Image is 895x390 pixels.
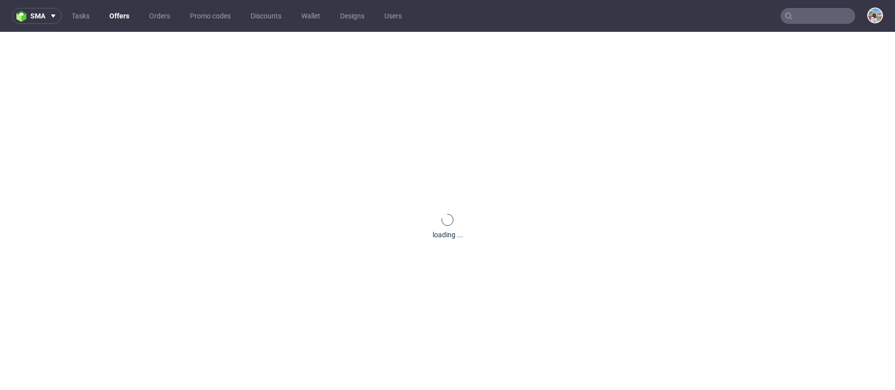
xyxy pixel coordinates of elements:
a: Offers [103,8,135,24]
a: Tasks [66,8,95,24]
a: Designs [334,8,370,24]
img: Marta Kozłowska [868,8,882,22]
a: Orders [143,8,176,24]
a: Users [378,8,408,24]
button: sma [12,8,62,24]
div: loading ... [433,230,463,240]
span: sma [30,12,45,19]
a: Discounts [245,8,287,24]
img: logo [16,10,30,22]
a: Wallet [295,8,326,24]
a: Promo codes [184,8,237,24]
